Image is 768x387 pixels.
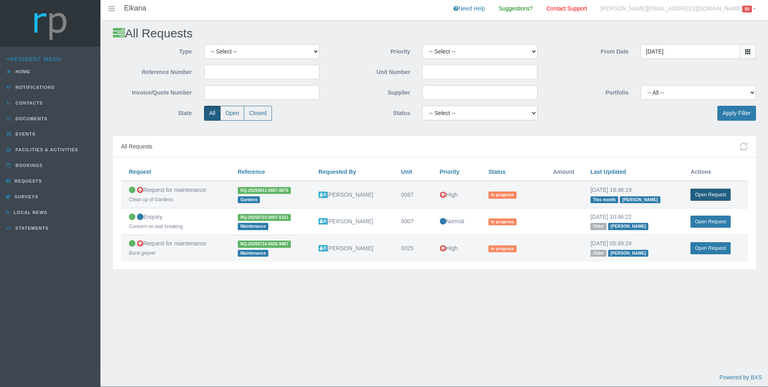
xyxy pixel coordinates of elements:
[244,106,272,121] label: Closed
[107,85,198,97] label: Invoice/Quote Number
[690,189,730,201] a: Open Request
[432,181,480,208] td: High
[319,169,356,175] a: Requested By
[582,208,682,235] td: [DATE] 10:46:22
[107,106,198,118] label: State
[238,223,268,230] span: Maintenance
[129,224,183,229] small: Concern on wall breaking
[238,196,260,203] span: Gardens
[582,235,682,261] td: [DATE] 05:49:29
[12,179,42,183] span: Requests
[14,69,31,74] span: Home
[113,27,756,40] h2: All Requests
[12,210,47,215] span: Local News
[690,169,711,175] span: Actions
[310,235,393,261] td: [PERSON_NAME]
[107,65,198,77] label: Reference Number
[238,187,291,194] span: RQ-20250911-0067-9575
[608,223,649,230] span: [PERSON_NAME]
[14,101,43,105] span: Contacts
[393,181,432,208] td: 0067
[488,191,517,198] span: In progress
[543,44,635,56] label: From Date
[590,223,607,230] span: Older
[543,85,635,97] label: Portfolio
[393,235,432,261] td: 0025
[719,374,762,381] a: Powered by BXS
[401,169,412,175] a: Unit
[238,214,291,221] span: RQ-20250723-0007-5161
[590,169,626,175] a: Last Updated
[14,132,36,136] span: Events
[204,106,221,121] label: All
[440,169,460,175] a: Priority
[325,65,417,77] label: Unit Number
[238,241,291,247] span: RQ-20250714-0025-9987
[690,242,730,254] a: Open Request
[620,196,660,203] span: [PERSON_NAME]
[14,163,43,168] span: Bookings
[717,106,756,121] button: Apply Filter
[325,85,417,97] label: Supplier
[488,245,517,252] span: In progress
[432,235,480,261] td: High
[12,194,38,199] span: Surveys
[310,181,393,208] td: [PERSON_NAME]
[6,56,62,62] a: Resident Menu
[13,226,49,231] span: Statements
[124,4,146,12] h4: Elkana
[107,44,198,56] label: Type
[393,208,432,235] td: 0007
[488,169,506,175] a: Status
[325,106,417,118] label: Status
[325,44,417,56] label: Priority
[14,147,78,152] span: Facilities & Activities
[690,216,730,228] a: Open Request
[129,250,156,256] small: Burst geyser
[590,196,618,203] span: This month
[590,250,607,257] span: Older
[121,208,230,235] td: Enquiry
[553,169,574,175] span: Amount
[14,116,48,121] span: Documents
[121,181,230,208] td: Request for maintenance
[310,208,393,235] td: [PERSON_NAME]
[129,169,151,175] a: Request
[742,6,752,12] span: 50
[14,85,55,90] span: Notifications
[113,136,756,158] div: All Requests
[129,197,173,202] small: Clean up of Gardens
[121,235,230,261] td: Request for maintenance
[608,250,649,257] span: [PERSON_NAME]
[488,218,517,225] span: In progress
[432,208,480,235] td: Normal
[220,106,244,121] label: Open
[238,250,268,257] span: Maintenance
[582,181,682,208] td: [DATE] 18:46:19
[238,169,265,175] a: Reference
